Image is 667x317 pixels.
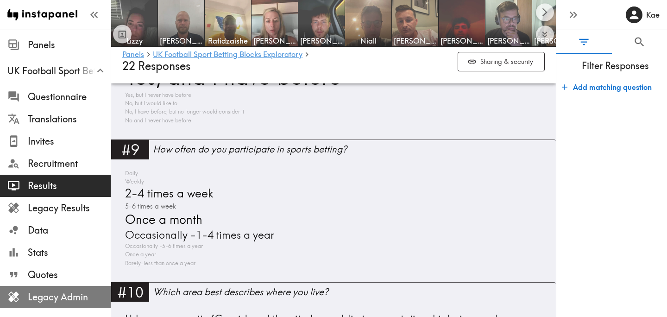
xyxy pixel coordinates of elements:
a: #10Which area best describes where you live? [111,282,556,308]
span: Questionnaire [28,90,111,103]
span: Yashvardhan [440,36,483,46]
span: Filter Responses [564,59,667,72]
span: Once a month [123,211,202,228]
span: 22 Responses [122,59,190,73]
span: Ratidzaishe [207,36,249,46]
span: [PERSON_NAME] [253,36,296,46]
div: How often do you participate in sports betting? [153,143,556,156]
button: Filter Responses [556,30,612,54]
h6: Kae [646,10,660,20]
span: Search [633,36,646,48]
span: Weekly [123,178,144,186]
span: Data [28,224,111,237]
span: Translations [28,113,111,126]
span: Quotes [28,268,111,281]
div: #10 [111,282,149,302]
span: Stats [28,246,111,259]
button: Sharing & security [458,52,545,72]
span: Results [28,179,111,192]
span: Recruitment [28,157,111,170]
span: Panels [28,38,111,51]
span: 5-6 times a week [123,202,176,211]
button: Expand to show all items [536,25,554,44]
span: No and I never have before [123,116,191,125]
span: Invites [28,135,111,148]
a: UK Football Sport Betting Blocks Exploratory [153,51,302,59]
span: [PERSON_NAME] [394,36,436,46]
span: Rarely-less than once a year [123,259,195,267]
span: Legacy Results [28,202,111,215]
span: Once a year [123,250,156,259]
button: Scroll right [536,3,554,21]
span: Lizzy [113,36,156,46]
div: #9 [111,139,149,159]
span: [PERSON_NAME] [534,36,577,46]
div: Which area best describes where you live? [153,285,556,298]
span: [PERSON_NAME] [300,36,343,46]
span: 2-4 times a week [123,186,213,201]
span: Occasionally -1-4 times a year [123,228,274,242]
span: No, but I would like to [123,99,177,108]
span: [PERSON_NAME] [160,36,202,46]
span: Yes, but I never have before [123,91,191,99]
a: #9How often do you participate in sports betting? [111,139,556,165]
button: Toggle between responses and questions [113,25,132,44]
span: [PERSON_NAME] [487,36,530,46]
span: Legacy Admin [28,291,111,304]
a: Panels [122,51,144,59]
span: UK Football Sport Betting Blocks Exploratory [7,64,111,77]
span: No, I have before, but no longer would consider it [123,108,244,116]
button: Add matching question [558,78,655,96]
span: Niall [347,36,390,46]
span: Daily [123,169,138,178]
span: Occasionally -5-6 times a year [123,242,203,250]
